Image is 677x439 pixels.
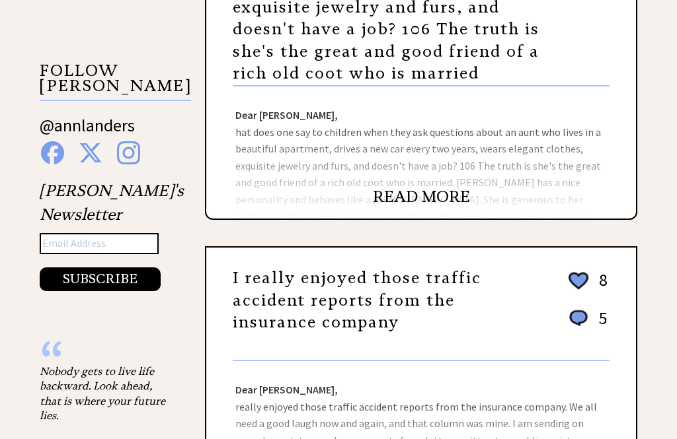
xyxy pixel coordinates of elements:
[79,141,102,164] img: x%20blue.png
[567,308,590,329] img: message_round%201.png
[567,269,590,292] img: heart_outline%202.png
[40,351,172,364] div: “
[235,383,338,396] strong: Dear [PERSON_NAME],
[117,141,140,164] img: instagram%20blue.png
[40,364,172,423] div: Nobody gets to live life backward. Look ahead, that is where your future lies.
[40,63,191,101] p: FOLLOW [PERSON_NAME]
[40,179,184,291] div: [PERSON_NAME]'s Newsletter
[40,114,135,149] a: @annlanders
[373,187,470,207] a: READ MORE
[235,108,338,121] strong: Dear [PERSON_NAME],
[40,233,159,254] input: Email Address
[40,267,161,291] button: SUBSCRIBE
[592,269,608,306] td: 8
[206,86,636,219] div: hat does one say to children when they ask questions about an aunt who lives in a beautiful apart...
[233,268,481,332] a: I really enjoyed those traffic accident reports from the insurance company
[41,141,64,164] img: facebook%20blue.png
[592,307,608,342] td: 5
